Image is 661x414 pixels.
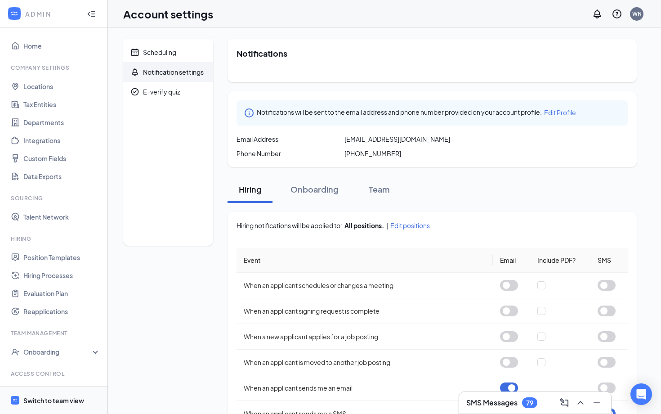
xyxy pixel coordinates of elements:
[466,398,518,408] h3: SMS Messages
[123,42,213,62] a: CalendarScheduling
[544,108,576,118] a: Edit Profile
[590,396,604,410] button: Minimize
[630,383,652,405] div: Open Intercom Messenger
[237,350,493,375] td: When an applicant is moved to another job posting
[244,108,255,118] svg: Info
[557,396,572,410] button: ComposeMessage
[23,266,100,284] a: Hiring Processes
[237,135,278,144] span: Email Address
[12,397,18,403] svg: WorkstreamLogo
[123,6,213,22] h1: Account settings
[23,347,93,356] div: Onboarding
[11,370,98,378] div: Access control
[143,48,176,57] div: Scheduling
[23,95,100,113] a: Tax Entities
[23,302,100,320] a: Reapplications
[130,67,139,76] svg: Bell
[290,184,339,195] div: Onboarding
[390,221,430,230] span: Edit positions
[130,87,139,96] svg: CheckmarkCircle
[237,248,493,273] th: Event
[11,329,98,337] div: Team Management
[573,396,588,410] button: ChevronUp
[493,248,530,273] th: Email
[237,184,264,195] div: Hiring
[23,37,100,55] a: Home
[11,64,98,72] div: Company Settings
[143,67,204,76] div: Notification settings
[23,208,100,226] a: Talent Network
[23,167,100,185] a: Data Exports
[23,383,100,401] a: Users
[237,273,493,298] td: When an applicant schedules or changes a meeting
[11,235,98,243] div: Hiring
[544,108,576,117] span: Edit Profile
[11,194,98,202] div: Sourcing
[23,77,100,95] a: Locations
[23,113,100,131] a: Departments
[575,397,586,408] svg: ChevronUp
[530,248,590,273] th: Include PDF?
[592,9,603,19] svg: Notifications
[11,347,20,356] svg: UserCheck
[23,131,100,149] a: Integrations
[344,135,450,144] span: [EMAIL_ADDRESS][DOMAIN_NAME]
[237,149,281,158] span: Phone Number
[632,10,642,18] div: WN
[123,62,213,82] a: BellNotification settings
[143,87,180,96] div: E-verify quiz
[344,221,384,230] div: All positions.
[237,324,493,350] td: When a new applicant applies for a job posting
[590,248,628,273] th: SMS
[237,298,493,324] td: When an applicant signing request is complete
[23,396,84,405] div: Switch to team view
[130,48,139,57] svg: Calendar
[23,149,100,167] a: Custom Fields
[23,284,100,302] a: Evaluation Plan
[591,397,602,408] svg: Minimize
[87,9,96,18] svg: Collapse
[366,184,393,195] div: Team
[23,248,100,266] a: Position Templates
[237,375,493,401] td: When an applicant sends me an email
[123,82,213,102] a: CheckmarkCircleE-verify quiz
[237,221,342,230] span: Hiring notifications will be applied to:
[257,108,542,118] span: Notifications will be sent to the email address and phone number provided on your account profile.
[237,48,628,59] h2: Notifications
[25,9,79,18] div: ADMIN
[559,397,570,408] svg: ComposeMessage
[10,9,19,18] svg: WorkstreamLogo
[612,9,622,19] svg: QuestionInfo
[386,221,388,230] span: |
[526,399,533,407] div: 79
[344,149,401,158] span: [PHONE_NUMBER]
